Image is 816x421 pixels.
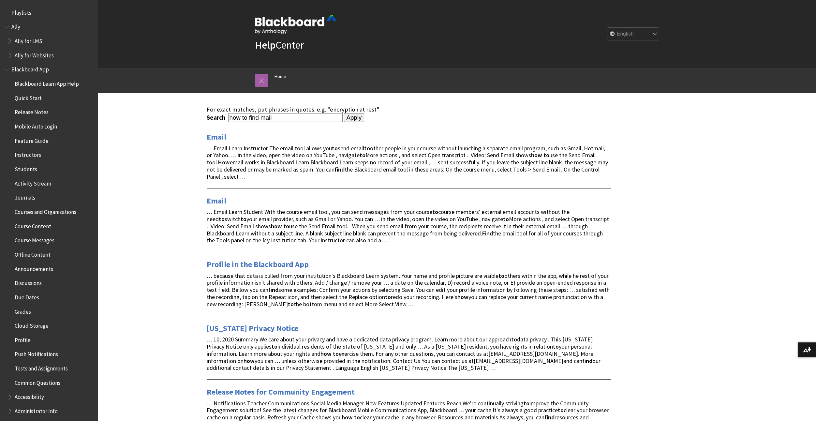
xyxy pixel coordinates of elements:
[4,22,94,61] nav: Book outline for Anthology Ally Help
[332,144,338,152] strong: to
[432,208,438,216] strong: to
[11,22,20,30] span: Ally
[268,286,278,293] strong: find
[15,335,31,343] span: Profile
[288,300,294,308] strong: to
[558,406,564,414] strong: to
[207,387,355,397] a: Release Notes for Community Engagement
[219,215,225,223] strong: to
[354,413,360,421] strong: to
[11,7,31,16] span: Playlists
[15,349,58,358] span: Push Notifications
[15,178,51,187] span: Activity Stream
[207,323,298,334] a: [US_STATE] Privacy Notice
[364,144,370,152] strong: to
[15,292,39,301] span: Due Dates
[15,306,31,315] span: Grades
[15,249,51,258] span: Offline Content
[582,357,592,365] strong: find
[385,293,391,301] strong: to
[15,192,35,201] span: Journals
[342,413,353,421] strong: how
[15,221,51,230] span: Course Content
[607,28,660,41] select: Site Language Selector
[207,132,226,142] a: Email
[457,293,468,301] strong: how
[15,235,54,244] span: Course Messages
[241,215,246,223] strong: to
[255,38,304,52] a: HelpCenter
[15,406,58,414] span: Administrator Info
[207,106,611,113] div: For exact matches, put phrases in quotes: e.g. "encryption at rest"
[15,206,76,215] span: Courses and Organizations
[15,363,68,372] span: Tests and Assignments
[15,377,60,386] span: Common Questions
[255,38,275,52] strong: Help
[15,164,37,173] span: Students
[218,158,230,166] strong: How
[15,150,41,158] span: Instructors
[283,222,289,230] strong: to
[482,230,493,237] strong: Find
[360,151,365,159] strong: to
[503,215,509,223] strong: to
[15,78,79,87] span: Blackboard Learn App Help
[15,121,57,130] span: Mobile Auto Login
[15,50,54,59] span: Ally for Websites
[207,114,227,121] label: Search
[207,196,226,206] a: Email
[207,259,309,270] a: Profile in the Blackboard App
[553,343,559,350] strong: to
[11,64,49,73] span: Blackboard App
[274,72,286,81] a: Home
[543,151,549,159] strong: to
[207,336,601,371] span: … 10, 2020 Summary We care about your privacy and have a dedicated data privacy program. Learn mo...
[333,350,339,357] strong: to
[4,64,94,417] nav: Book outline for Blackboard App Help
[244,357,255,365] strong: how
[15,263,53,272] span: Announcements
[15,107,49,116] span: Release Notes
[207,144,608,180] span: … Email Learn Instructor The email tool allows you send email other people in your course without...
[320,350,332,357] strong: how
[544,413,555,421] strong: find
[498,272,504,279] strong: to
[15,392,44,400] span: Accessibility
[511,336,517,343] strong: to
[255,15,336,34] img: Blackboard by Anthology
[15,320,49,329] span: Cloud Storage
[271,222,282,230] strong: how
[15,36,42,44] span: Ally for LMS
[207,208,609,244] span: … Email Learn Student With the course email tool, you can send messages from your course course m...
[344,113,364,122] input: Apply
[524,399,529,407] strong: to
[15,135,49,144] span: Feature Guide
[4,7,94,18] nav: Book outline for Playlists
[15,93,42,101] span: Quick Start
[531,151,542,159] strong: how
[207,272,610,308] span: … because that data is pulled from your institution's Blackboard Learn system. Your name and prof...
[334,166,345,173] strong: find
[15,278,42,286] span: Discussions
[272,343,277,350] strong: to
